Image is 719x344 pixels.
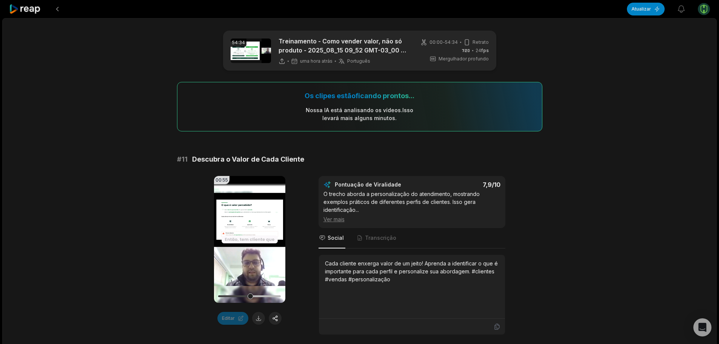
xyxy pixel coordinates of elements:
[356,207,359,213] font: ...
[347,58,370,64] font: Português
[476,48,481,53] font: 24
[177,155,182,163] font: #
[232,40,245,45] font: 54:34
[401,107,402,113] font: .
[430,39,443,45] font: 00:00
[192,155,304,163] font: Descubra o Valor de Cada Cliente
[300,58,333,64] font: uma hora atrás
[323,216,345,222] font: Ver mais
[306,107,401,113] font: Nossa IA está analisando os vídeos
[445,39,458,45] font: 54:34
[481,48,489,53] font: fps
[473,39,489,45] font: Retrato
[328,234,344,241] font: Social
[222,315,235,321] font: Editar
[182,155,188,163] font: 11
[443,39,445,45] font: -
[483,181,492,188] font: 7,9
[439,56,489,62] font: Mergulhador profundo
[319,228,505,248] nav: Abas
[356,92,414,100] font: ficando prontos...
[323,191,480,213] font: O trecho aborda a personalização do atendimento, mostrando exemplos práticos de diferentes perfis...
[693,318,711,336] div: Abra o Intercom Messenger
[631,6,651,12] font: Atualizar
[335,181,401,188] font: Pontuação de Viralidade
[492,181,500,188] font: /10
[325,260,498,282] font: Cada cliente enxerga valor de um jeito! Aprenda a identificar o que é importante para cada perfil...
[279,37,406,63] font: Treinamento - Como vender valor, não só produto - 2025_08_15 09_52 GMT-03_00 - Gravação
[365,234,396,241] font: Transcrição
[217,312,248,325] button: Editar
[627,3,665,15] button: Atualizar
[305,92,356,100] font: Os clipes estão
